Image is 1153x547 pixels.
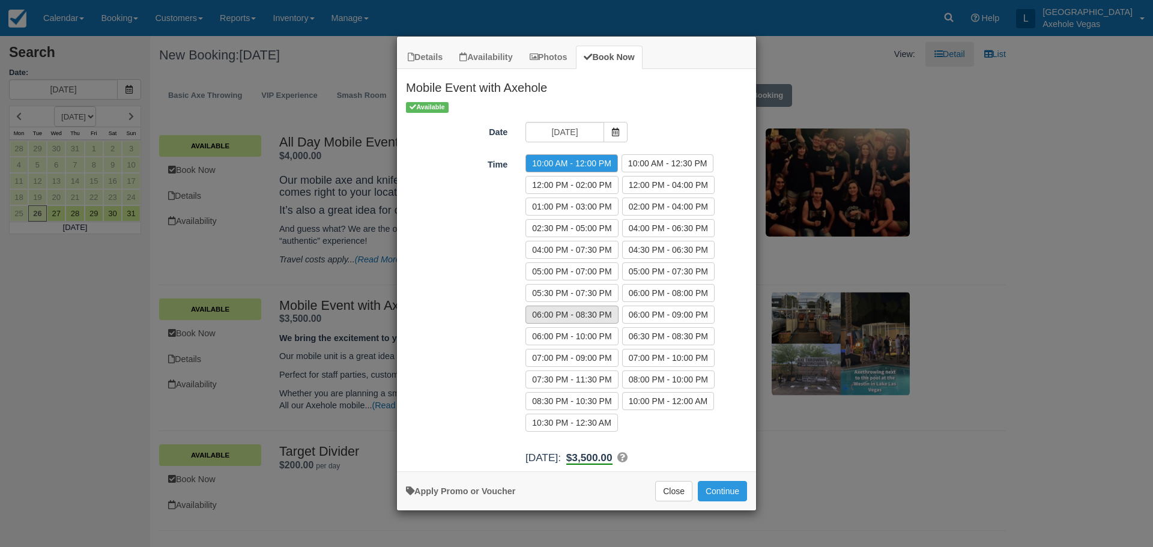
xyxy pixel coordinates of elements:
label: 04:30 PM - 06:30 PM [622,241,715,259]
label: 12:00 PM - 04:00 PM [622,176,715,194]
a: Availability [452,46,520,69]
label: 06:00 PM - 09:00 PM [622,306,715,324]
a: Details [400,46,450,69]
a: Photos [522,46,575,69]
label: 05:30 PM - 07:30 PM [525,284,618,302]
label: 10:00 PM - 12:00 AM [622,392,715,410]
label: 02:30 PM - 05:00 PM [525,219,618,237]
b: $3,500.00 [566,452,613,465]
label: 07:00 PM - 10:00 PM [622,349,715,367]
label: 07:00 PM - 09:00 PM [525,349,618,367]
label: 02:00 PM - 04:00 PM [622,198,715,216]
label: 08:30 PM - 10:30 PM [525,392,618,410]
button: Add to Booking [698,481,747,501]
label: Time [397,154,516,171]
label: 10:30 PM - 12:30 AM [525,414,618,432]
label: 01:00 PM - 03:00 PM [525,198,618,216]
h2: Mobile Event with Axehole [397,69,756,100]
label: 10:00 AM - 12:30 PM [622,154,714,172]
label: Date [397,122,516,139]
div: : [397,450,756,465]
label: 05:00 PM - 07:30 PM [622,262,715,280]
label: 05:00 PM - 07:00 PM [525,262,618,280]
span: [DATE] [525,452,558,464]
label: 04:00 PM - 06:30 PM [622,219,715,237]
label: 04:00 PM - 07:30 PM [525,241,618,259]
label: 07:30 PM - 11:30 PM [525,370,618,388]
label: 06:00 PM - 08:30 PM [525,306,618,324]
label: 12:00 PM - 02:00 PM [525,176,618,194]
label: 06:30 PM - 08:30 PM [622,327,715,345]
div: Item Modal [397,69,756,465]
button: Close [655,481,692,501]
label: 06:00 PM - 08:00 PM [622,284,715,302]
label: 10:00 AM - 12:00 PM [525,154,618,172]
a: Apply Voucher [406,486,515,496]
span: Available [406,102,449,112]
a: Book Now [576,46,642,69]
label: 08:00 PM - 10:00 PM [622,370,715,388]
label: 06:00 PM - 10:00 PM [525,327,618,345]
